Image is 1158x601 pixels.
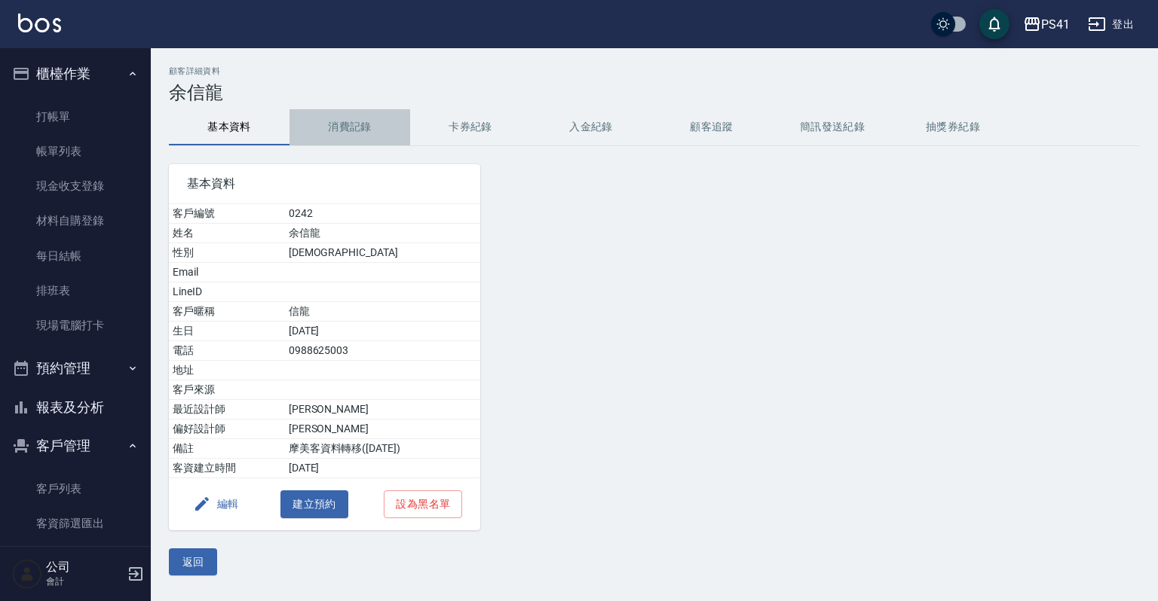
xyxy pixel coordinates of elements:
[169,419,285,439] td: 偏好設計師
[169,282,285,302] td: LineID
[6,54,145,93] button: 櫃檯作業
[169,263,285,282] td: Email
[169,224,285,243] td: 姓名
[1017,9,1076,40] button: PS41
[169,380,285,400] td: 客戶來源
[6,134,145,169] a: 帳單列表
[6,99,145,134] a: 打帳單
[285,341,481,361] td: 0988625003
[285,302,481,322] td: 信龍
[6,506,145,541] a: 客資篩選匯出
[285,204,481,224] td: 0242
[531,109,651,145] button: 入金紀錄
[6,471,145,506] a: 客戶列表
[6,426,145,465] button: 客戶管理
[169,439,285,459] td: 備註
[169,322,285,341] td: 生日
[169,459,285,478] td: 客資建立時間
[169,66,1140,76] h2: 顧客詳細資料
[285,439,481,459] td: 摩美客資料轉移([DATE])
[6,203,145,238] a: 材料自購登錄
[169,361,285,380] td: 地址
[169,302,285,322] td: 客戶暱稱
[1041,15,1070,34] div: PS41
[46,575,123,588] p: 會計
[979,9,1009,39] button: save
[169,400,285,419] td: 最近設計師
[169,243,285,263] td: 性別
[285,243,481,263] td: [DEMOGRAPHIC_DATA]
[285,419,481,439] td: [PERSON_NAME]
[280,490,348,518] button: 建立預約
[285,322,481,341] td: [DATE]
[6,273,145,308] a: 排班表
[169,341,285,361] td: 電話
[6,541,145,575] a: 卡券管理
[285,224,481,243] td: 余信龍
[46,560,123,575] h5: 公司
[6,169,145,203] a: 現金收支登錄
[285,400,481,419] td: [PERSON_NAME]
[289,109,410,145] button: 消費記錄
[169,548,217,576] button: 返回
[893,109,1013,145] button: 抽獎券紀錄
[6,388,145,427] button: 報表及分析
[18,14,61,32] img: Logo
[410,109,531,145] button: 卡券紀錄
[1082,11,1140,38] button: 登出
[187,176,462,191] span: 基本資料
[12,559,42,589] img: Person
[6,349,145,388] button: 預約管理
[6,239,145,273] a: 每日結帳
[772,109,893,145] button: 簡訊發送紀錄
[384,490,462,518] button: 設為黑名單
[6,308,145,343] a: 現場電腦打卡
[169,82,1140,103] h3: 余信龍
[169,109,289,145] button: 基本資料
[187,490,245,518] button: 編輯
[169,204,285,224] td: 客戶編號
[285,459,481,478] td: [DATE]
[651,109,772,145] button: 顧客追蹤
